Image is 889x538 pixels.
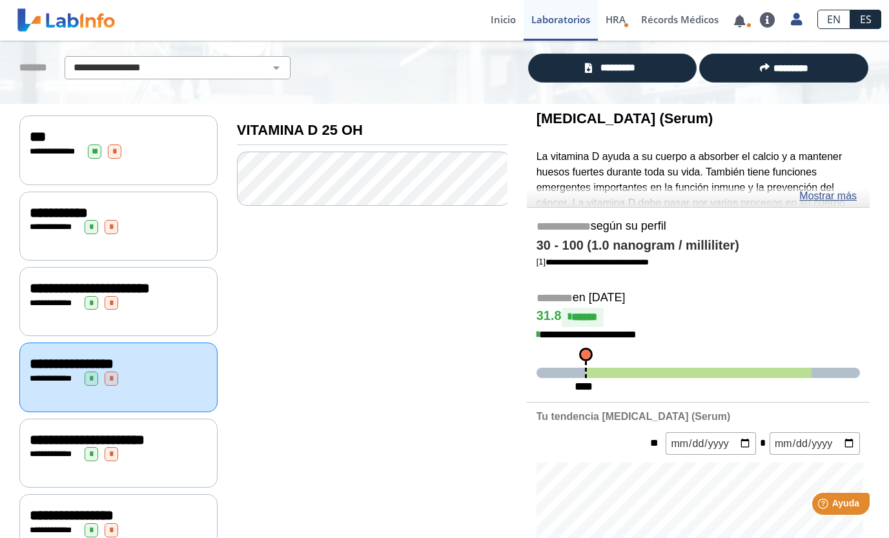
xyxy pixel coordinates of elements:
[536,257,649,266] a: [1]
[666,432,756,455] input: mm/dd/yyyy
[536,411,730,422] b: Tu tendencia [MEDICAL_DATA] (Serum)
[799,188,857,204] a: Mostrar más
[774,488,875,524] iframe: Help widget launcher
[606,13,626,26] span: HRA
[536,110,713,126] b: [MEDICAL_DATA] (Serum)
[536,149,860,319] p: La vitamina D ayuda a su cuerpo a absorber el calcio y a mantener huesos fuertes durante toda su ...
[536,219,860,234] h5: según su perfil
[536,238,860,254] h4: 30 - 100 (1.0 nanogram / milliliter)
[536,291,860,306] h5: en [DATE]
[817,10,850,29] a: EN
[536,308,860,327] h4: 31.8
[237,122,363,138] b: VITAMINA D 25 OH
[770,432,860,455] input: mm/dd/yyyy
[850,10,881,29] a: ES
